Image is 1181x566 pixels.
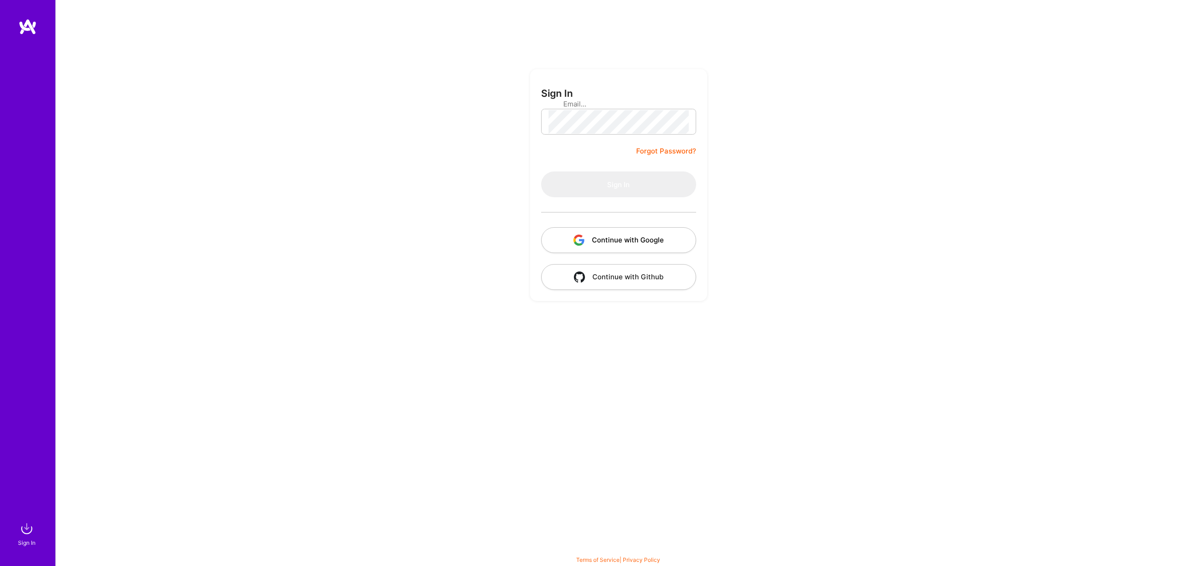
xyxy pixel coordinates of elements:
[541,88,573,99] h3: Sign In
[636,146,696,157] a: Forgot Password?
[563,92,674,116] input: Email...
[541,227,696,253] button: Continue with Google
[576,556,660,563] span: |
[19,519,36,548] a: sign inSign In
[623,556,660,563] a: Privacy Policy
[18,519,36,538] img: sign in
[541,264,696,290] button: Continue with Github
[55,538,1181,561] div: © 2025 ATeams Inc., All rights reserved.
[576,556,620,563] a: Terms of Service
[573,235,585,246] img: icon
[541,171,696,197] button: Sign In
[18,18,37,35] img: logo
[574,271,585,283] img: icon
[18,538,36,548] div: Sign In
